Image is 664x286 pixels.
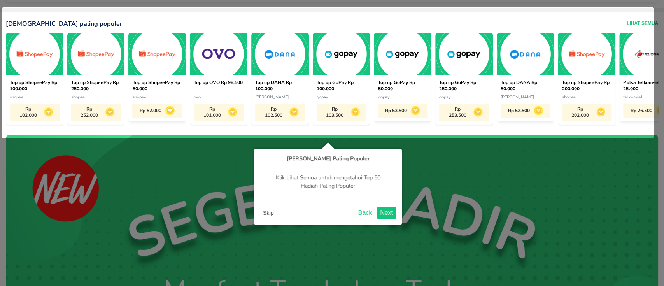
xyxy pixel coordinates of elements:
h4: [object Object] [260,154,396,163]
button: Skip [260,207,277,219]
button: Back [355,207,375,219]
button: Next [377,207,396,219]
p: Klik Lihat Semua untuk mengetahui Top 50 Hadiah Paling Populer [264,170,392,193]
p: [PERSON_NAME] Paling Populer [260,154,396,163]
